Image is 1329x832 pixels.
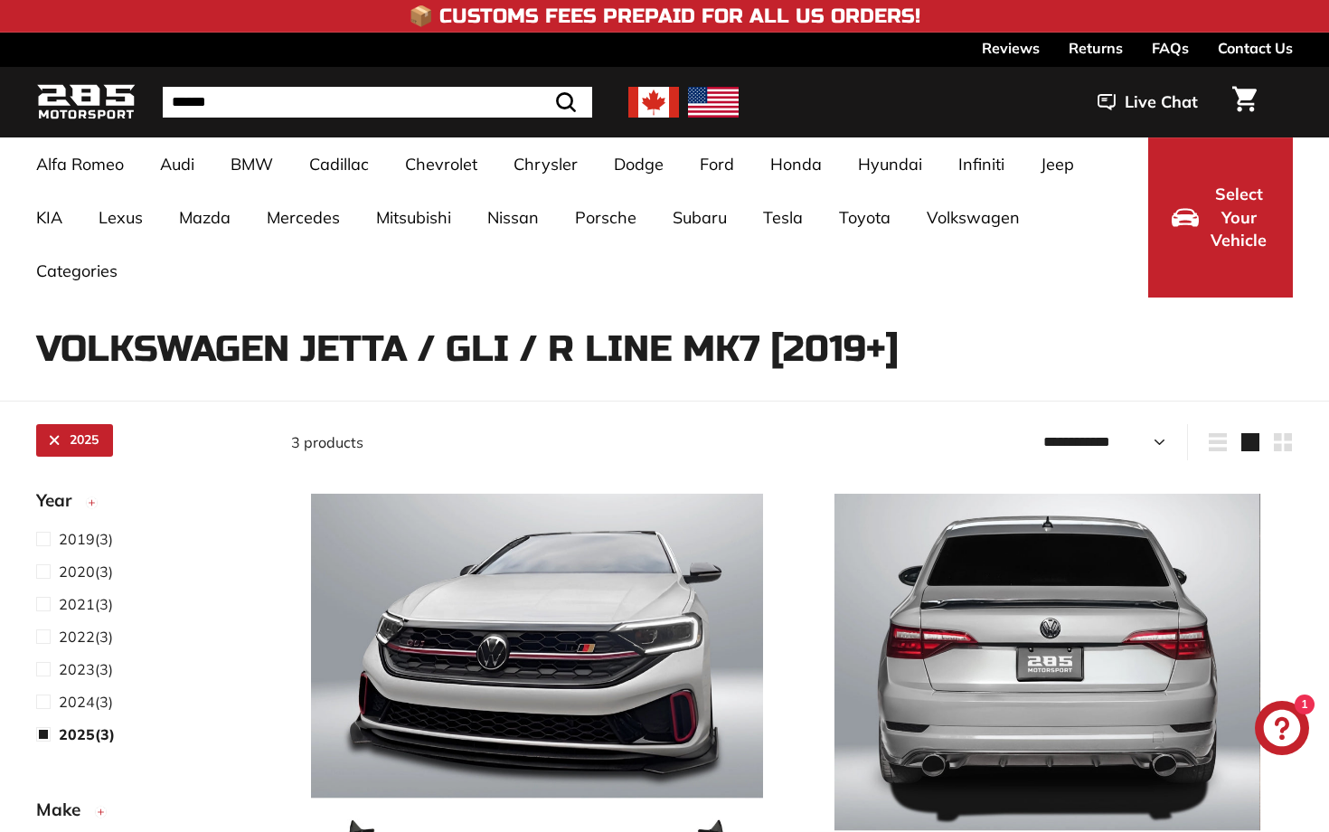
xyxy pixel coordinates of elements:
[59,725,95,743] span: 2025
[18,191,80,244] a: KIA
[982,33,1040,63] a: Reviews
[59,691,113,713] span: (3)
[36,797,94,823] span: Make
[840,137,940,191] a: Hyundai
[80,191,161,244] a: Lexus
[59,563,95,581] span: 2020
[249,191,358,244] a: Mercedes
[18,137,142,191] a: Alfa Romeo
[36,329,1293,369] h1: Volkswagen Jetta / GLI / R Line Mk7 [2019+]
[142,137,212,191] a: Audi
[745,191,821,244] a: Tesla
[557,191,655,244] a: Porsche
[36,81,136,124] img: Logo_285_Motorsport_areodynamics_components
[291,137,387,191] a: Cadillac
[752,137,840,191] a: Honda
[18,244,136,298] a: Categories
[1221,71,1268,133] a: Cart
[682,137,752,191] a: Ford
[36,482,262,527] button: Year
[821,191,909,244] a: Toyota
[291,431,792,453] div: 3 products
[409,5,920,27] h4: 📦 Customs Fees Prepaid for All US Orders!
[1249,701,1315,760] inbox-online-store-chat: Shopify online store chat
[1208,183,1269,252] span: Select Your Vehicle
[1074,80,1221,125] button: Live Chat
[59,658,113,680] span: (3)
[59,593,113,615] span: (3)
[59,626,113,648] span: (3)
[59,528,113,550] span: (3)
[596,137,682,191] a: Dodge
[59,723,115,745] span: (3)
[59,561,113,582] span: (3)
[1125,90,1198,114] span: Live Chat
[469,191,557,244] a: Nissan
[358,191,469,244] a: Mitsubishi
[1152,33,1189,63] a: FAQs
[495,137,596,191] a: Chrysler
[1218,33,1293,63] a: Contact Us
[163,87,592,118] input: Search
[161,191,249,244] a: Mazda
[59,595,95,613] span: 2021
[59,660,95,678] span: 2023
[36,424,113,457] a: 2025
[387,137,495,191] a: Chevrolet
[59,628,95,646] span: 2022
[59,693,95,711] span: 2024
[1023,137,1092,191] a: Jeep
[940,137,1023,191] a: Infiniti
[655,191,745,244] a: Subaru
[909,191,1038,244] a: Volkswagen
[59,530,95,548] span: 2019
[1069,33,1123,63] a: Returns
[1148,137,1293,298] button: Select Your Vehicle
[212,137,291,191] a: BMW
[36,487,85,514] span: Year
